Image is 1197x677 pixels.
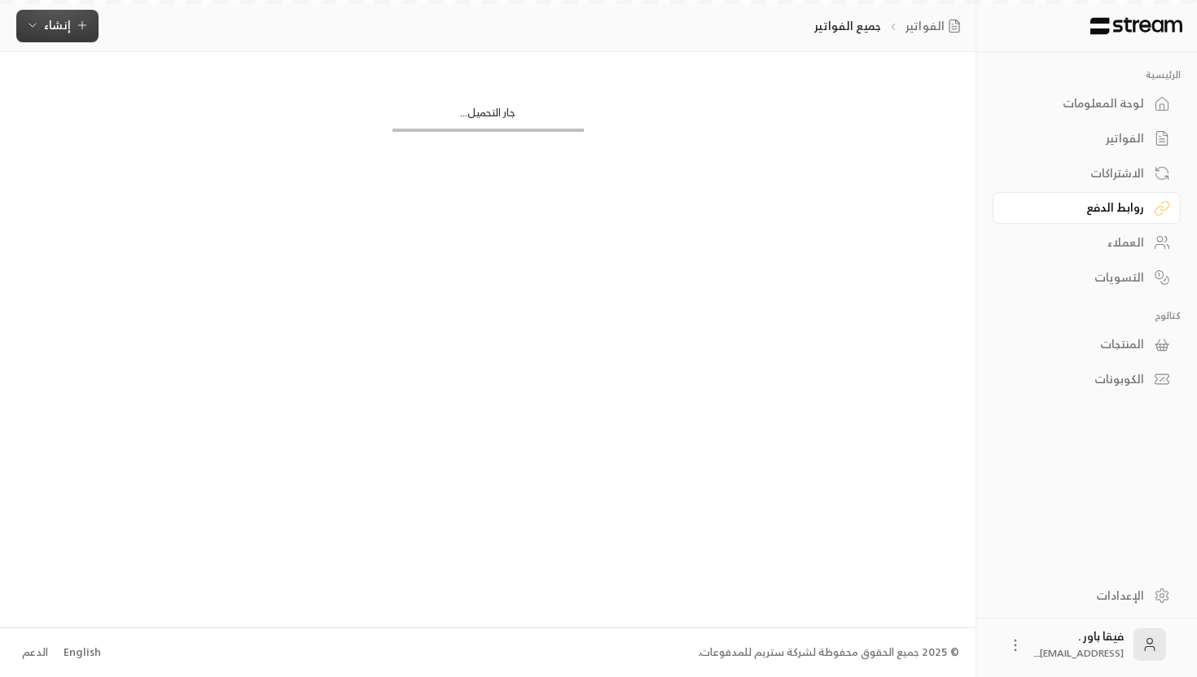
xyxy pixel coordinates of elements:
[1013,199,1144,216] div: روابط الدفع
[1013,336,1144,352] div: المنتجات
[1013,165,1144,181] div: الاشتراكات
[1013,269,1144,286] div: التسويات
[993,261,1181,293] a: التسويات
[1033,628,1124,661] div: فيقا باور .
[1013,130,1144,146] div: الفواتير
[905,18,967,34] a: الفواتير
[814,18,881,34] p: جميع الفواتير
[993,192,1181,224] a: روابط الدفع
[1089,17,1184,35] img: Logo
[64,644,101,661] div: English
[44,15,71,35] span: إنشاء
[993,579,1181,611] a: الإعدادات
[993,157,1181,189] a: الاشتراكات
[1013,95,1144,111] div: لوحة المعلومات
[1033,644,1124,662] span: [EMAIL_ADDRESS]....
[814,18,967,34] nav: breadcrumb
[993,364,1181,395] a: الكوبونات
[993,123,1181,155] a: الفواتير
[993,68,1181,81] p: الرئيسية
[16,10,99,42] button: إنشاء
[1013,234,1144,251] div: العملاء
[1013,587,1144,604] div: الإعدادات
[993,88,1181,120] a: لوحة المعلومات
[392,105,584,129] div: جار التحميل...
[993,329,1181,360] a: المنتجات
[698,644,959,661] div: © 2025 جميع الحقوق محفوظة لشركة ستريم للمدفوعات.
[1013,371,1144,387] div: الكوبونات
[993,227,1181,259] a: العملاء
[16,638,53,667] a: الدعم
[993,309,1181,322] p: كتالوج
